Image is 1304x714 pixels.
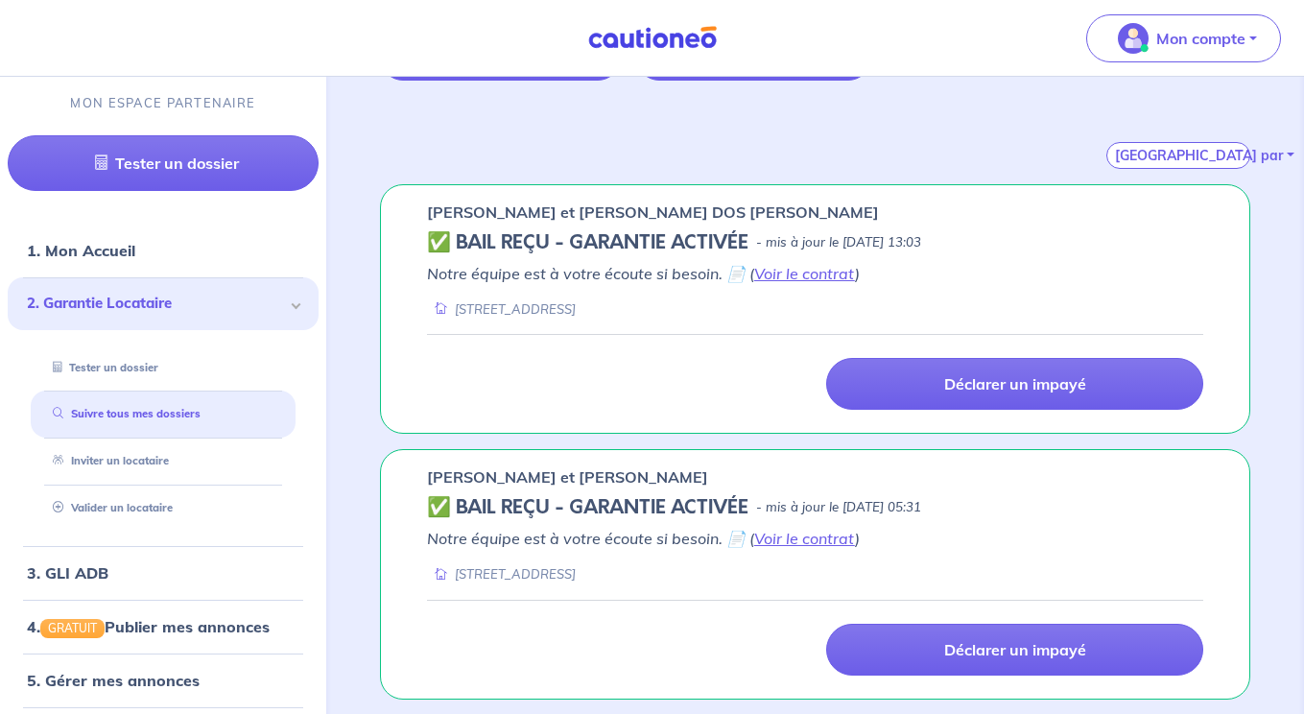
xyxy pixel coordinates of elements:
div: state: CONTRACT-VALIDATED, Context: IN-MANAGEMENT,IS-GL-CAUTION [427,231,1203,254]
a: Voir le contrat [754,264,855,283]
a: Déclarer un impayé [826,624,1203,676]
p: [PERSON_NAME] et [PERSON_NAME] [427,465,708,488]
img: illu_account_valid_menu.svg [1118,23,1149,54]
a: Inviter un locataire [45,455,169,468]
div: Valider un locataire [31,492,296,524]
h5: ✅ BAIL REÇU - GARANTIE ACTIVÉE [427,231,748,254]
a: 3. GLI ADB [27,563,108,583]
div: Suivre tous mes dossiers [31,399,296,431]
button: [GEOGRAPHIC_DATA] par [1106,142,1250,169]
a: Tester un dossier [8,136,319,192]
img: Cautioneo [581,26,724,50]
div: Tester un dossier [31,352,296,384]
a: Suivre tous mes dossiers [45,408,201,421]
p: Déclarer un impayé [944,640,1086,659]
div: [STREET_ADDRESS] [427,565,576,583]
a: 1. Mon Accueil [27,242,135,261]
span: 2. Garantie Locataire [27,294,285,316]
p: [PERSON_NAME] et [PERSON_NAME] DOS [PERSON_NAME] [427,201,879,224]
p: Déclarer un impayé [944,374,1086,393]
p: MON ESPACE PARTENAIRE [70,94,255,112]
div: 3. GLI ADB [8,554,319,592]
a: Tester un dossier [45,361,158,374]
em: Notre équipe est à votre écoute si besoin. 📄 ( ) [427,264,860,283]
p: - mis à jour le [DATE] 13:03 [756,233,921,252]
a: Valider un locataire [45,501,173,514]
a: 4.GRATUITPublier mes annonces [27,617,270,636]
a: Voir le contrat [754,529,855,548]
div: 4.GRATUITPublier mes annonces [8,607,319,646]
div: 1. Mon Accueil [8,232,319,271]
div: Inviter un locataire [31,446,296,478]
div: state: CONTRACT-VALIDATED, Context: ,IS-GL-CAUTION [427,496,1203,519]
div: [STREET_ADDRESS] [427,300,576,319]
p: Mon compte [1156,27,1245,50]
p: - mis à jour le [DATE] 05:31 [756,498,921,517]
div: 2. Garantie Locataire [8,278,319,331]
h5: ✅ BAIL REÇU - GARANTIE ACTIVÉE [427,496,748,519]
em: Notre équipe est à votre écoute si besoin. 📄 ( ) [427,529,860,548]
a: 5. Gérer mes annonces [27,671,200,690]
a: Déclarer un impayé [826,358,1203,410]
div: 5. Gérer mes annonces [8,661,319,700]
button: illu_account_valid_menu.svgMon compte [1086,14,1281,62]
